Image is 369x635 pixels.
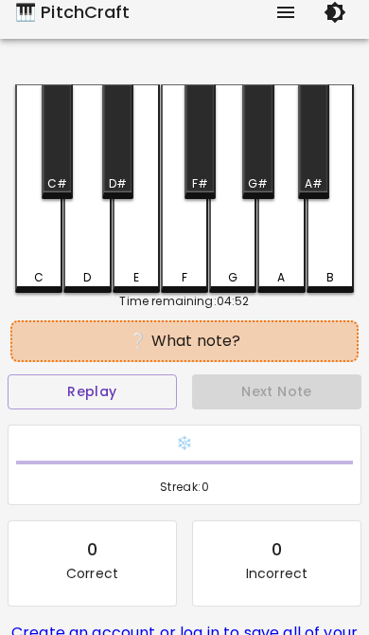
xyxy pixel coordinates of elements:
div: A# [305,175,323,192]
div: 0 [87,536,97,564]
div: 0 [272,536,282,564]
div: D [83,269,91,286]
div: ❔ What note? [20,330,349,353]
div: D# [109,175,127,192]
p: Incorrect [246,564,307,583]
div: G [228,269,237,286]
div: F# [192,175,208,192]
p: Correct [66,564,118,583]
div: C [34,269,44,286]
div: F [182,269,187,286]
div: E [133,269,139,286]
div: A [277,269,285,286]
h6: ❄️ [16,433,353,454]
button: Replay [8,374,177,409]
div: G# [248,175,268,192]
span: Streak: 0 [16,478,353,497]
div: Time remaining: 04:52 [15,293,354,310]
div: C# [47,175,67,192]
div: B [326,269,334,286]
